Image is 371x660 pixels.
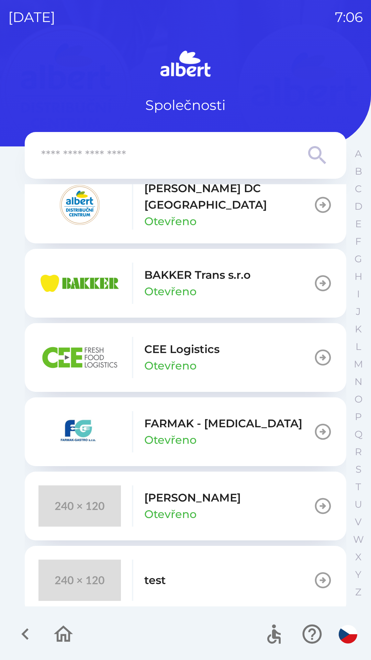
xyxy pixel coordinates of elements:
button: V [350,513,367,531]
button: CEE LogisticsOtevřeno [25,323,346,392]
p: [PERSON_NAME] DC [GEOGRAPHIC_DATA] [144,180,313,213]
p: N [355,376,362,388]
p: V [355,516,362,528]
button: C [350,180,367,198]
p: E [355,218,362,230]
button: E [350,215,367,233]
button: I [350,285,367,303]
p: K [355,323,362,335]
img: cs flag [339,625,357,643]
button: Z [350,583,367,601]
p: [DATE] [8,7,55,27]
p: [PERSON_NAME] [144,489,241,506]
p: C [355,183,362,195]
button: X [350,548,367,566]
p: Z [355,586,361,598]
p: test [144,572,166,588]
img: ba8847e2-07ef-438b-a6f1-28de549c3032.png [38,337,121,378]
img: 240x120 [38,560,121,601]
img: eba99837-dbda-48f3-8a63-9647f5990611.png [38,263,121,304]
button: P [350,408,367,426]
p: M [354,358,363,370]
p: U [355,498,362,510]
p: X [355,551,361,563]
p: Otevřeno [144,506,196,522]
p: I [357,288,360,300]
button: A [350,145,367,163]
p: D [355,200,362,212]
button: test [25,546,346,615]
p: 7:06 [335,7,363,27]
button: BAKKER Trans s.r.oOtevřeno [25,249,346,318]
p: CEE Logistics [144,341,220,357]
p: FARMAK - [MEDICAL_DATA] [144,415,302,432]
img: 240x120 [38,485,121,527]
p: H [355,271,362,283]
button: B [350,163,367,180]
button: T [350,478,367,496]
button: S [350,461,367,478]
p: R [355,446,362,458]
button: H [350,268,367,285]
p: S [356,463,361,475]
button: N [350,373,367,390]
p: Otevřeno [144,283,196,300]
button: FARMAK - [MEDICAL_DATA]Otevřeno [25,397,346,466]
button: G [350,250,367,268]
img: 092fc4fe-19c8-4166-ad20-d7efd4551fba.png [38,184,121,225]
p: O [355,393,362,405]
p: B [355,165,362,177]
p: Společnosti [145,95,226,115]
p: G [355,253,362,265]
button: O [350,390,367,408]
button: W [350,531,367,548]
p: J [356,306,361,318]
button: [PERSON_NAME] DC [GEOGRAPHIC_DATA]Otevřeno [25,166,346,243]
p: A [355,148,362,160]
p: BAKKER Trans s.r.o [144,267,251,283]
button: Q [350,426,367,443]
button: M [350,355,367,373]
p: Otevřeno [144,213,196,230]
button: R [350,443,367,461]
button: K [350,320,367,338]
button: L [350,338,367,355]
img: 5ee10d7b-21a5-4c2b-ad2f-5ef9e4226557.png [38,411,121,452]
p: F [355,235,361,247]
img: Logo [25,48,346,81]
p: Otevřeno [144,432,196,448]
button: J [350,303,367,320]
p: P [355,411,362,423]
button: D [350,198,367,215]
p: Otevřeno [144,357,196,374]
p: L [356,341,361,353]
p: W [353,533,364,546]
button: Y [350,566,367,583]
button: U [350,496,367,513]
p: T [356,481,361,493]
p: Y [355,569,361,581]
p: Q [355,428,362,440]
button: F [350,233,367,250]
button: [PERSON_NAME]Otevřeno [25,472,346,540]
